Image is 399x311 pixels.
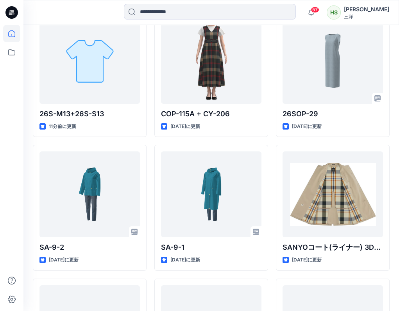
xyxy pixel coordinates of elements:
[292,123,322,129] font: [DATE]に更新
[170,123,200,129] font: [DATE]に更新
[283,243,388,251] font: SANYOコート(ライナー) 3D提案
[283,151,383,237] a: SANYOコート(ライナー) 3D提案
[161,18,261,104] a: COP-115A + CY-206
[330,9,338,16] font: HS
[344,6,389,12] font: [PERSON_NAME]
[161,110,230,118] font: COP-115A + CY-206
[39,243,64,251] font: SA-9-2
[49,123,76,129] font: 11分前に更新
[283,110,318,118] font: 26SOP-29
[283,18,383,104] a: 26SOP-29
[161,151,261,237] a: SA-9-1
[312,7,318,12] font: 57
[49,257,79,263] font: [DATE]に更新
[39,151,140,237] a: SA-9-2
[344,14,353,20] font: 三洋
[292,257,322,263] font: [DATE]に更新
[170,257,200,263] font: [DATE]に更新
[39,110,104,118] font: 26S-M13+26S-S13
[161,243,184,251] font: SA-9-1
[39,18,140,104] a: 26S-M13+26S-S13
